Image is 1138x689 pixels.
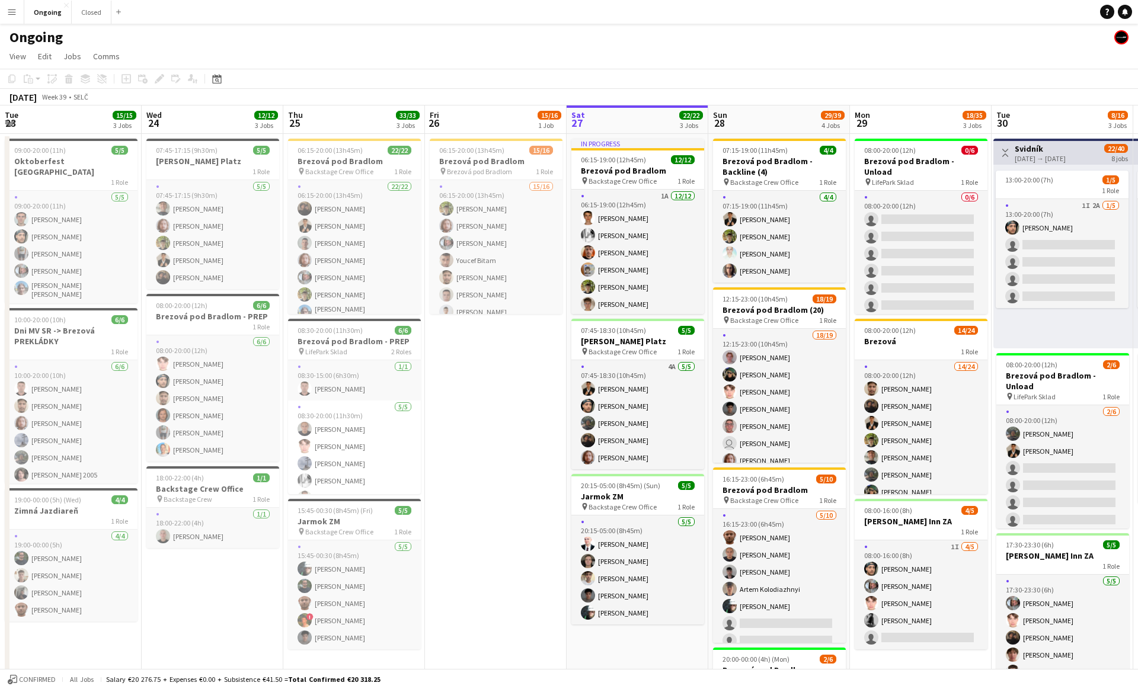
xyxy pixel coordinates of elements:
span: 08:00-16:00 (8h) [864,506,912,515]
span: 07:45-17:15 (9h30m) [156,146,218,155]
h3: Brezová [855,336,987,347]
div: [DATE] [9,91,37,103]
span: ! [306,613,314,620]
span: 29/39 [821,111,845,120]
h3: [PERSON_NAME] Platz [571,336,704,347]
span: 18/35 [963,111,986,120]
span: 19:00-00:00 (5h) (Wed) [14,495,81,504]
span: 1 Role [252,167,270,176]
app-job-card: 13:00-20:00 (7h)1/51 Role1I2A1/513:00-20:00 (7h)[PERSON_NAME] [996,171,1129,308]
span: Mon [855,110,870,120]
app-card-role: 5/509:00-20:00 (11h)[PERSON_NAME][PERSON_NAME][PERSON_NAME][PERSON_NAME][PERSON_NAME] [PERSON_NAME] [5,191,138,303]
app-card-role: 5/515:45-00:30 (8h45m)[PERSON_NAME][PERSON_NAME][PERSON_NAME]![PERSON_NAME][PERSON_NAME] [288,540,421,649]
span: Sun [713,110,727,120]
h3: Brezová pod Bradlom - PREP [288,336,421,347]
h3: Backstage Crew Office [146,483,279,494]
app-job-card: 17:30-23:30 (6h)5/5[PERSON_NAME] Inn ZA1 Role5/517:30-23:30 (6h)[PERSON_NAME][PERSON_NAME][PERSON... [996,533,1129,684]
span: 4/4 [111,495,128,504]
button: Confirmed [6,673,57,686]
span: 1 Role [961,527,978,536]
span: 08:00-20:00 (12h) [156,301,207,310]
app-job-card: In progress06:15-19:00 (12h45m)12/12Brezová pod Bradlom Backstage Crew Office1 Role1A12/1206:15-1... [571,139,704,314]
button: Closed [72,1,111,24]
app-card-role: 6/608:00-20:00 (12h)[PERSON_NAME][PERSON_NAME][PERSON_NAME][PERSON_NAME][PERSON_NAME][PERSON_NAME] [146,335,279,462]
span: Comms [93,51,120,62]
span: 1 Role [252,495,270,504]
a: View [5,49,31,64]
span: 5/5 [678,481,695,490]
span: 1 Role [961,178,978,187]
span: Fri [430,110,439,120]
app-card-role: 2/608:00-20:00 (12h)[PERSON_NAME][PERSON_NAME] [996,405,1129,531]
app-job-card: 07:45-17:15 (9h30m)5/5[PERSON_NAME] Platz1 Role5/507:45-17:15 (9h30m)[PERSON_NAME][PERSON_NAME][P... [146,139,279,289]
span: 1 Role [819,316,836,325]
h3: Brezová pod Bradlom - Unload [713,665,846,686]
div: 08:00-20:00 (12h)6/6Brezová pod Bradlom - PREP1 Role6/608:00-20:00 (12h)[PERSON_NAME][PERSON_NAME... [146,294,279,462]
div: 06:15-20:00 (13h45m)15/16Brezová pod Bradlom Brezová pod Bradlom1 Role15/1606:15-20:00 (13h45m)[P... [430,139,562,314]
span: 06:15-19:00 (12h45m) [581,155,646,164]
span: 08:30-20:00 (11h30m) [298,326,363,335]
app-job-card: 15:45-00:30 (8h45m) (Fri)5/5Jarmok ZM Backstage Crew Office1 Role5/515:45-00:30 (8h45m)[PERSON_NA... [288,499,421,649]
app-card-role: 5/507:45-17:15 (9h30m)[PERSON_NAME][PERSON_NAME][PERSON_NAME][PERSON_NAME][PERSON_NAME] [146,180,279,289]
app-job-card: 08:00-20:00 (12h)2/6Brezová pod Bradlom - Unload LifePark Sklad1 Role2/608:00-20:00 (12h)[PERSON_... [996,353,1129,528]
app-card-role: 0/608:00-20:00 (12h) [855,191,987,317]
h3: Brezová pod Bradlom (20) [713,305,846,315]
app-card-role: 1/118:00-22:00 (4h)[PERSON_NAME] [146,508,279,548]
div: 16:15-23:00 (6h45m)5/10Brezová pod Bradlom Backstage Crew Office1 Role5/1016:15-23:00 (6h45m)[PER... [713,467,846,643]
span: 1 Role [677,347,695,356]
app-card-role: 22/2206:15-20:00 (13h45m)[PERSON_NAME][PERSON_NAME][PERSON_NAME][PERSON_NAME][PERSON_NAME][PERSON... [288,180,421,585]
span: 5/5 [253,146,270,155]
app-card-role: 6/610:00-20:00 (10h)[PERSON_NAME][PERSON_NAME][PERSON_NAME][PERSON_NAME][PERSON_NAME][PERSON_NAME... [5,360,138,486]
span: 1 Role [961,347,978,356]
span: 5/5 [111,146,128,155]
h3: Jarmok ZM [288,516,421,527]
span: Confirmed [19,675,56,684]
span: Tue [996,110,1010,120]
div: 08:00-16:00 (8h)4/5[PERSON_NAME] Inn ZA1 Role1I4/508:00-16:00 (8h)[PERSON_NAME][PERSON_NAME][PERS... [855,499,987,649]
span: 1 Role [536,167,553,176]
span: 1 Role [819,496,836,505]
div: 09:00-20:00 (11h)5/5Oktoberfest [GEOGRAPHIC_DATA]1 Role5/509:00-20:00 (11h)[PERSON_NAME][PERSON_N... [5,139,138,303]
span: 23 [3,116,18,130]
app-card-role: 18/1912:15-23:00 (10h45m)[PERSON_NAME][PERSON_NAME][PERSON_NAME][PERSON_NAME][PERSON_NAME] [PERSO... [713,329,846,682]
app-card-role: 15/1606:15-20:00 (13h45m)[PERSON_NAME][PERSON_NAME][PERSON_NAME]Youcef Bitam[PERSON_NAME][PERSON_... [430,180,562,478]
div: 3 Jobs [255,121,277,130]
app-job-card: 20:15-05:00 (8h45m) (Sun)5/5Jarmok ZM Backstage Crew Office1 Role5/520:15-05:00 (8h45m)[PERSON_NA... [571,474,704,624]
span: 26 [428,116,439,130]
span: 6/6 [111,315,128,324]
span: Tue [5,110,18,120]
h3: Brezová pod Bradlom - Unload [855,156,987,177]
span: 06:15-20:00 (13h45m) [298,146,363,155]
span: Backstage Crew Office [589,177,657,185]
app-job-card: 08:00-20:00 (12h)14/24Brezová1 Role14/2408:00-20:00 (12h)[PERSON_NAME][PERSON_NAME][PERSON_NAME][... [855,319,987,494]
span: View [9,51,26,62]
span: Wed [146,110,162,120]
app-card-role: 5/508:30-20:00 (11h30m)[PERSON_NAME][PERSON_NAME][PERSON_NAME][PERSON_NAME][PERSON_NAME] [288,400,421,509]
h3: Brezová pod Bradlom [430,156,562,166]
span: LifePark Sklad [1014,392,1056,401]
span: 18:00-22:00 (4h) [156,473,204,482]
span: 6/6 [253,301,270,310]
span: 22/40 [1104,144,1128,153]
span: Thu [288,110,303,120]
div: 08:30-20:00 (11h30m)6/6Brezová pod Bradlom - PREP LifePark Sklad2 Roles1/108:30-15:00 (6h30m)[PER... [288,319,421,494]
div: 8 jobs [1111,153,1128,163]
span: 1 Role [1102,186,1119,195]
span: LifePark Sklad [872,178,914,187]
h3: Svidník [1015,143,1066,154]
h3: Oktoberfest [GEOGRAPHIC_DATA] [5,156,138,177]
span: 1 Role [111,347,128,356]
app-card-role: 4/407:15-19:00 (11h45m)[PERSON_NAME][PERSON_NAME][PERSON_NAME][PERSON_NAME] [713,191,846,283]
span: Brezová pod Bradlom [447,167,512,176]
span: 22/22 [388,146,411,155]
div: 1 Job [538,121,561,130]
span: 1/5 [1102,175,1119,184]
div: SELČ [73,92,88,101]
div: 3 Jobs [1108,121,1127,130]
span: 5/5 [395,506,411,515]
span: 1 Role [252,322,270,331]
span: Week 39 [39,92,69,101]
span: 09:00-20:00 (11h) [14,146,66,155]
